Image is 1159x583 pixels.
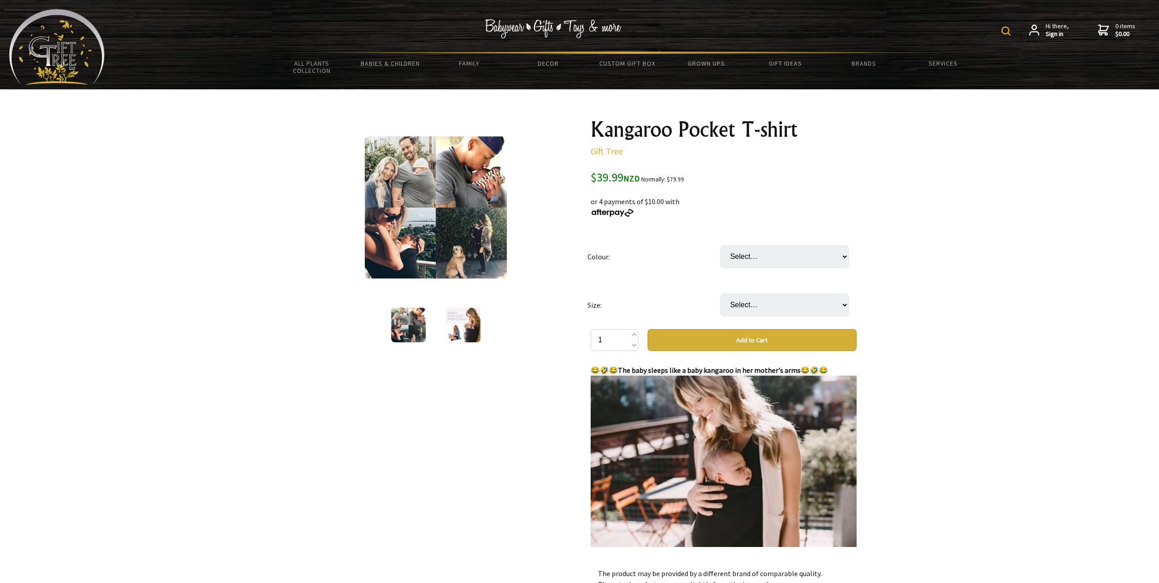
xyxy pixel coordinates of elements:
[1115,30,1135,38] strong: $0.00
[591,145,623,157] a: Gift Tree
[1046,22,1069,38] span: Hi there,
[446,308,480,342] img: Kangaroo Pocket T-shirt
[904,54,982,73] a: Services
[591,209,634,217] img: Afterpay
[272,54,351,80] a: All Plants Collection
[1046,30,1069,38] strong: Sign in
[825,54,904,73] a: Brands
[509,54,587,73] a: Decor
[1001,26,1011,36] img: product search
[588,54,667,73] a: Custom Gift Box
[587,281,720,329] td: Size:
[648,329,857,351] button: Add to Cart
[351,54,430,73] a: Babies & Children
[745,54,824,73] a: Gift Ideas
[591,170,640,185] span: $39.99
[1115,22,1135,38] span: 0 items
[591,119,857,140] h1: Kangaroo Pocket T-shirt
[623,173,640,184] span: NZD
[667,54,745,73] a: Grown Ups
[391,308,426,342] img: Kangaroo Pocket T-shirt
[1098,22,1135,38] a: 0 items$0.00
[485,19,622,38] img: Babywear - Gifts - Toys & more
[591,366,857,555] strong: 😂🤣😂The baby sleeps like a baby kangaroo in her mother's arms😂🤣😂
[591,185,857,218] div: or 4 payments of $10.00 with
[641,175,684,183] small: Normally: $79.99
[430,54,509,73] a: Family
[1029,22,1069,38] a: Hi there,Sign in
[365,136,507,279] img: Kangaroo Pocket T-shirt
[587,232,720,281] td: Colour:
[9,9,105,85] img: Babyware - Gifts - Toys and more...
